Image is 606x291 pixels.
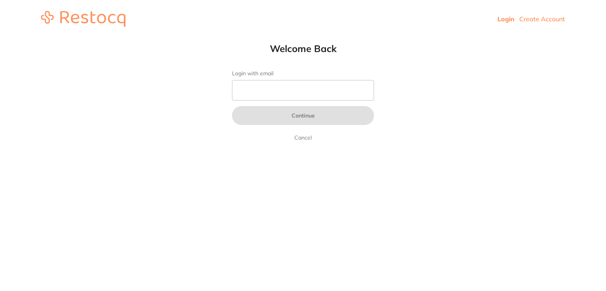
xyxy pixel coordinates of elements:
[498,15,514,23] a: Login
[41,11,125,27] img: restocq_logo.svg
[232,70,374,77] label: Login with email
[293,133,313,142] a: Cancel
[519,15,565,23] a: Create Account
[216,43,390,54] h1: Welcome Back
[232,106,374,125] button: Continue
